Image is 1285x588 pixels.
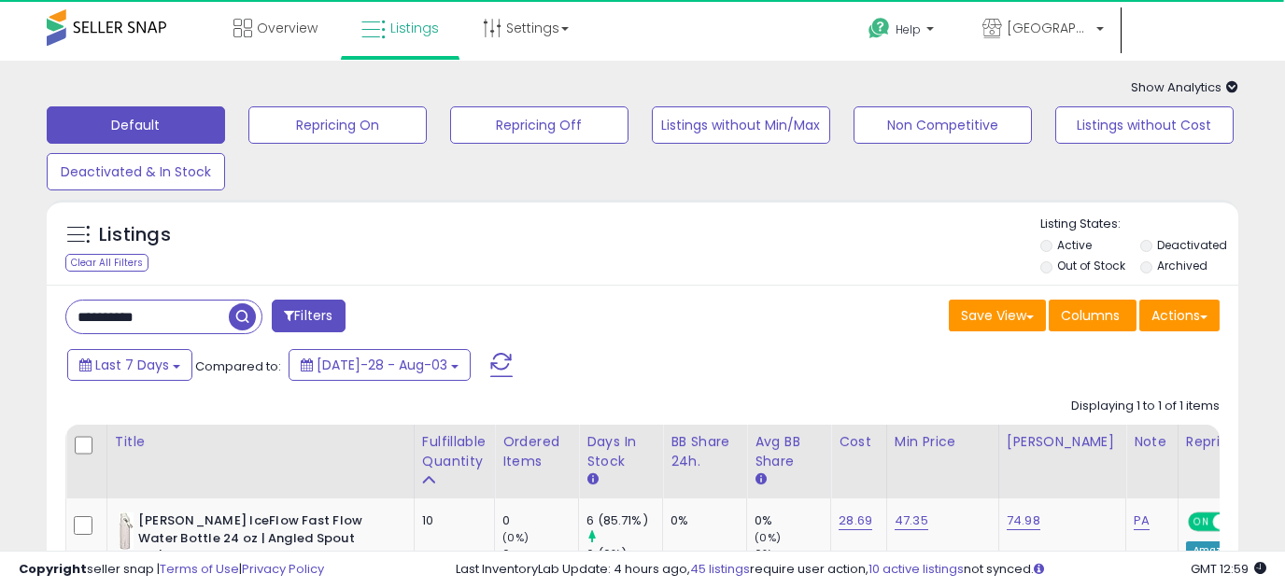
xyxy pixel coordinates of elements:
[65,254,148,272] div: Clear All Filters
[195,357,281,375] span: Compared to:
[502,512,578,529] div: 0
[242,560,324,578] a: Privacy Policy
[1057,258,1125,273] label: Out of Stock
[839,511,872,530] a: 28.69
[586,512,662,529] div: 6 (85.71%)
[586,471,598,488] small: Days In Stock.
[690,560,750,578] a: 45 listings
[1186,432,1265,452] div: Repricing
[1157,258,1207,273] label: Archived
[317,356,447,374] span: [DATE]-28 - Aug-03
[115,432,406,452] div: Title
[868,17,891,40] i: Get Help
[67,349,192,381] button: Last 7 Days
[95,356,169,374] span: Last 7 Days
[755,432,823,471] div: Avg BB Share
[422,512,480,529] div: 10
[854,3,953,61] a: Help
[895,511,928,530] a: 47.35
[502,530,529,545] small: (0%)
[755,530,781,545] small: (0%)
[289,349,471,381] button: [DATE]-28 - Aug-03
[895,432,991,452] div: Min Price
[755,546,830,563] div: 0%
[949,300,1046,331] button: Save View
[839,432,879,452] div: Cost
[390,19,439,37] span: Listings
[1186,541,1259,558] div: Amazon AI *
[47,106,225,144] button: Default
[1007,19,1091,37] span: [GEOGRAPHIC_DATA]
[422,432,487,471] div: Fulfillable Quantity
[1131,78,1238,96] span: Show Analytics
[671,512,732,529] div: 0%
[257,19,318,37] span: Overview
[854,106,1032,144] button: Non Competitive
[671,432,739,471] div: BB Share 24h.
[502,432,571,471] div: Ordered Items
[19,561,324,579] div: seller snap | |
[1007,511,1040,530] a: 74.98
[120,512,134,550] img: 317ufrotAHL._SL40_.jpg
[1191,560,1266,578] span: 2025-08-11 12:59 GMT
[1040,216,1238,233] p: Listing States:
[1190,514,1213,530] span: ON
[1061,306,1120,325] span: Columns
[19,560,87,578] strong: Copyright
[1134,511,1150,530] a: PA
[868,560,964,578] a: 10 active listings
[456,561,1266,579] div: Last InventoryLab Update: 4 hours ago, require user action, not synced.
[450,106,628,144] button: Repricing Off
[248,106,427,144] button: Repricing On
[272,300,345,332] button: Filters
[1071,398,1220,415] div: Displaying 1 to 1 of 1 items
[1057,237,1092,253] label: Active
[47,153,225,190] button: Deactivated & In Stock
[586,432,655,471] div: Days In Stock
[896,21,921,37] span: Help
[99,222,171,248] h5: Listings
[1134,432,1170,452] div: Note
[1139,300,1220,331] button: Actions
[1049,300,1137,331] button: Columns
[1055,106,1234,144] button: Listings without Cost
[652,106,830,144] button: Listings without Min/Max
[160,560,239,578] a: Terms of Use
[755,471,766,488] small: Avg BB Share.
[586,546,662,563] div: 0 (0%)
[502,546,578,563] div: 0
[1157,237,1227,253] label: Deactivated
[755,512,830,529] div: 0%
[1007,432,1118,452] div: [PERSON_NAME]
